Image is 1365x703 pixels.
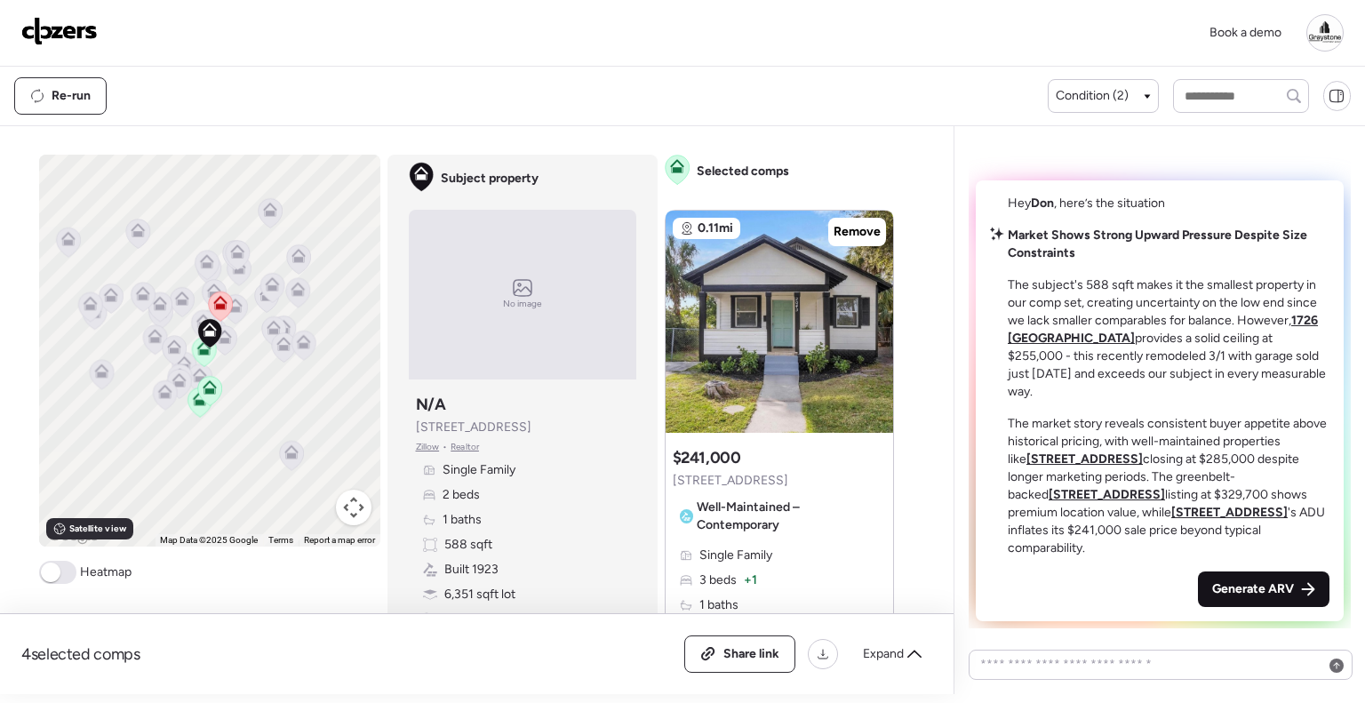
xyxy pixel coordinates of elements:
[697,163,789,180] span: Selected comps
[443,511,482,529] span: 1 baths
[304,535,375,545] a: Report a map error
[1209,25,1281,40] span: Book a demo
[1056,87,1129,105] span: Condition (2)
[1008,196,1165,211] span: Hey , here’s the situation
[443,440,447,454] span: •
[673,472,788,490] span: [STREET_ADDRESS]
[723,645,779,663] span: Share link
[444,611,480,628] span: Frame
[416,419,531,436] span: [STREET_ADDRESS]
[699,547,772,564] span: Single Family
[698,220,733,237] span: 0.11mi
[1008,276,1329,401] p: The subject's 588 sqft makes it the smallest property in our comp set, creating uncertainty on th...
[863,645,904,663] span: Expand
[697,499,879,534] span: Well-Maintained – Contemporary
[444,536,492,554] span: 588 sqft
[443,461,515,479] span: Single Family
[744,571,757,589] span: + 1
[1026,451,1143,467] a: [STREET_ADDRESS]
[834,223,881,241] span: Remove
[441,170,539,188] span: Subject property
[416,440,440,454] span: Zillow
[44,523,102,547] img: Google
[699,596,738,614] span: 1 baths
[52,87,91,105] span: Re-run
[336,490,371,525] button: Map camera controls
[451,440,479,454] span: Realtor
[416,394,446,415] h3: N/A
[503,297,542,311] span: No image
[80,563,132,581] span: Heatmap
[1171,505,1288,520] a: [STREET_ADDRESS]
[1008,415,1329,557] p: The market story reveals consistent buyer appetite above historical pricing, with well-maintained...
[1031,196,1054,211] span: Don
[21,17,98,45] img: Logo
[443,486,480,504] span: 2 beds
[21,643,140,665] span: 4 selected comps
[160,535,258,545] span: Map Data ©2025 Google
[44,523,102,547] a: Open this area in Google Maps (opens a new window)
[1212,580,1294,598] span: Generate ARV
[1008,228,1307,260] strong: Market Shows Strong Upward Pressure Despite Size Constraints
[69,522,126,536] span: Satellite view
[699,571,737,589] span: 3 beds
[673,447,741,468] h3: $241,000
[444,561,499,579] span: Built 1923
[1049,487,1165,502] a: [STREET_ADDRESS]
[268,535,293,545] a: Terms (opens in new tab)
[444,586,515,603] span: 6,351 sqft lot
